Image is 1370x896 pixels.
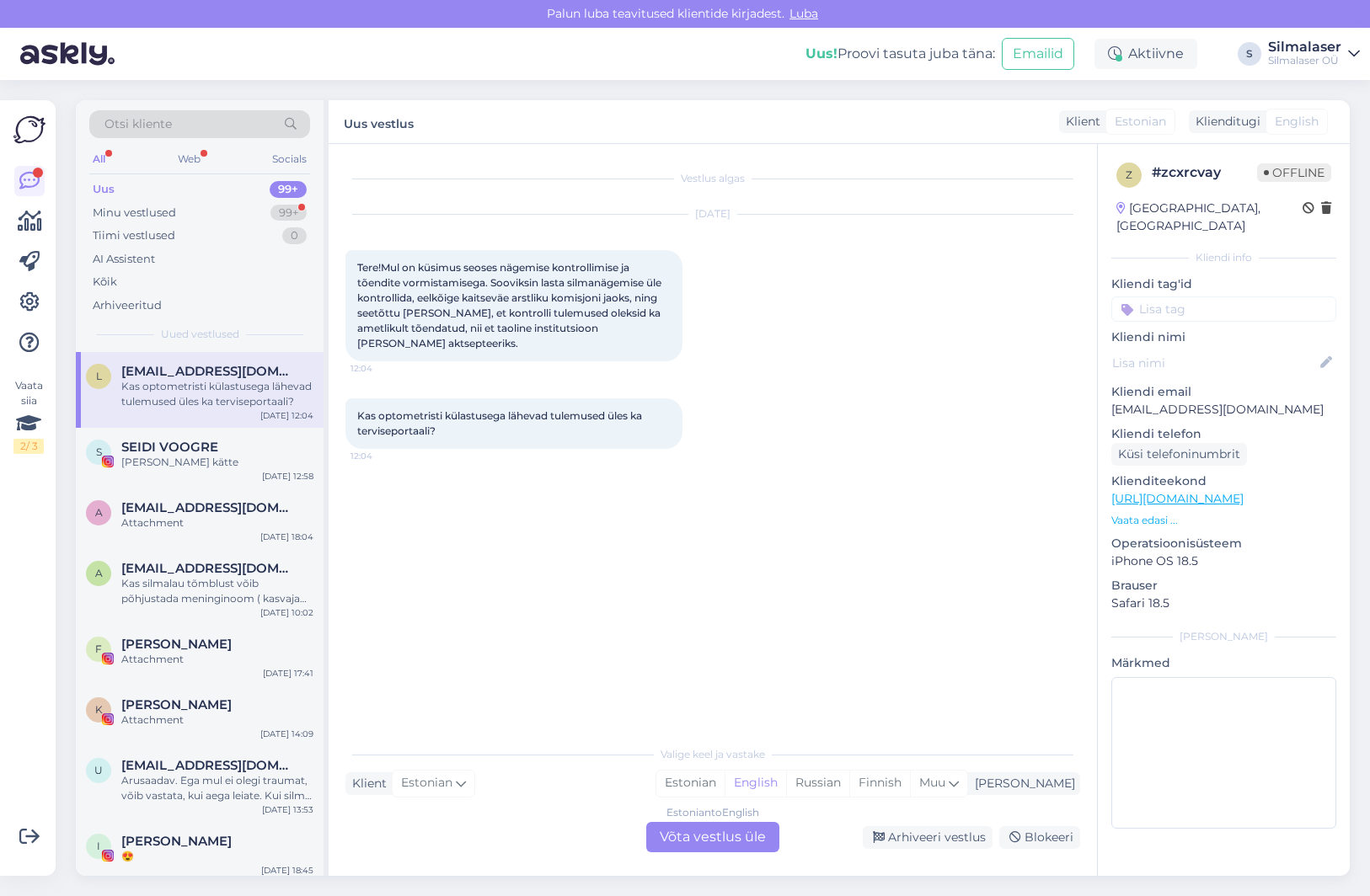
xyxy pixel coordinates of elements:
div: [DATE] 18:45 [261,864,313,877]
span: 12:04 [351,450,414,462]
div: 0 [282,227,307,244]
div: Uus [93,181,115,198]
div: Minu vestlused [93,205,176,221]
div: [PERSON_NAME] [968,775,1075,792]
div: Klient [1059,113,1100,131]
div: Klient [345,775,387,792]
div: Kliendi info [1111,250,1336,265]
span: Luba [784,6,823,21]
div: Socials [269,148,310,170]
div: Võta vestlus üle [646,822,779,852]
a: SilmalaserSilmalaser OÜ [1268,40,1360,67]
div: [DATE] [345,206,1080,221]
div: English [725,771,786,796]
span: Estonian [401,774,452,792]
div: Valige keel ja vastake [345,747,1080,762]
span: Uued vestlused [161,327,239,342]
span: Kas optometristi külastusega lähevad tulemused üles ka terviseportaali? [357,409,645,437]
p: Operatsioonisüsteem [1111,535,1336,552]
label: Uus vestlus [344,110,414,133]
div: Russian [786,771,849,796]
div: [PERSON_NAME] [1111,629,1336,644]
p: Kliendi email [1111,383,1336,401]
button: Emailid [1002,38,1074,70]
a: [URL][DOMAIN_NAME] [1111,491,1244,506]
div: [GEOGRAPHIC_DATA], [GEOGRAPHIC_DATA] [1116,200,1303,235]
div: 99+ [270,181,307,198]
div: Attachment [121,515,313,531]
div: [DATE] 10:02 [260,606,313,619]
div: Tiimi vestlused [93,227,175,244]
div: 99+ [270,205,307,221]
div: Silmalaser [1268,40,1341,54]
div: Finnish [849,771,910,796]
span: a [95,567,103,579]
div: 2 / 3 [13,439,44,454]
div: Aktiivne [1094,39,1197,69]
div: [DATE] 12:58 [262,470,313,483]
div: S [1238,42,1261,66]
div: Vaata siia [13,378,44,454]
div: # zcxrcvay [1152,163,1257,183]
div: Attachment [121,712,313,728]
div: All [89,148,109,170]
span: l [96,370,102,382]
div: Arusaadav. Ega mul ei olegi traumat, võib vastata, kui aega leiate. Kui silm jookseb vett (umbes ... [121,773,313,803]
span: Tere!Mul on küsimus seoses nägemise kontrollimise ja tõendite vormistamisega. Sooviksin lasta sil... [357,261,664,349]
p: Kliendi nimi [1111,328,1336,346]
div: [PERSON_NAME] kätte [121,455,313,470]
div: Silmalaser OÜ [1268,54,1341,67]
div: Proovi tasuta juba täna: [805,44,995,64]
p: Kliendi telefon [1111,425,1336,443]
span: Inger V [121,834,232,849]
div: Blokeeri [999,826,1080,849]
div: Vestlus algas [345,171,1080,186]
div: Klienditugi [1189,113,1260,131]
div: [DATE] 14:09 [260,728,313,740]
div: Estonian [656,771,725,796]
span: Kari Viikna [121,697,232,712]
div: [DATE] 17:41 [263,667,313,680]
span: Estonian [1115,113,1166,131]
div: 😍 [121,849,313,864]
p: [EMAIL_ADDRESS][DOMAIN_NAME] [1111,401,1336,419]
span: a [95,506,103,519]
span: 12:04 [351,362,414,375]
div: Küsi telefoninumbrit [1111,443,1247,466]
span: SEIDI VOOGRE [121,440,218,455]
div: Estonian to English [666,805,759,820]
span: I [97,840,100,852]
span: Offline [1257,163,1331,182]
p: Kliendi tag'id [1111,275,1336,293]
span: amjokelafin@gmail.com [121,500,297,515]
div: Web [174,148,204,170]
div: Kas optometristi külastusega lähevad tulemused üles ka terviseportaali? [121,379,313,409]
span: Otsi kliente [104,115,172,133]
span: ulvi.magi.002@mail.ee [121,758,297,773]
p: Klienditeekond [1111,472,1336,490]
b: Uus! [805,45,838,61]
span: arterin@gmail.com [121,561,297,576]
span: laarbeiter@gmail.com [121,364,297,379]
div: [DATE] 13:53 [262,803,313,816]
div: Arhiveeri vestlus [863,826,993,849]
span: F [95,643,102,655]
span: English [1275,113,1319,131]
div: AI Assistent [93,251,155,268]
span: u [94,764,103,776]
div: Kõik [93,274,117,291]
p: Märkmed [1111,654,1336,672]
div: Arhiveeritud [93,297,162,314]
p: iPhone OS 18.5 [1111,552,1336,570]
span: Frida Brit Noor [121,637,232,652]
span: S [96,445,102,458]
p: Brauser [1111,577,1336,595]
span: z [1126,168,1132,181]
p: Safari 18.5 [1111,595,1336,612]
div: [DATE] 18:04 [260,531,313,543]
div: Attachment [121,652,313,667]
span: K [95,703,103,716]
span: Muu [919,775,945,790]
p: Vaata edasi ... [1111,513,1336,528]
input: Lisa nimi [1112,354,1317,372]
